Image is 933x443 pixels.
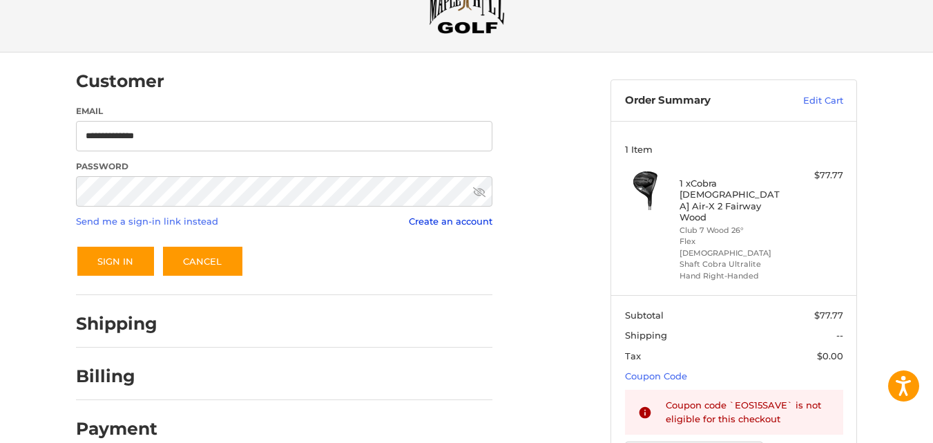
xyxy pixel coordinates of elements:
li: Club 7 Wood 26° [680,225,785,236]
span: Shipping [625,330,667,341]
label: Password [76,160,492,173]
span: Tax [625,350,641,361]
div: Coupon code `EOS15SAVE` is not eligible for this checkout [666,399,830,426]
h2: Payment [76,418,157,440]
button: Sign In [76,245,155,277]
li: Hand Right-Handed [680,270,785,282]
h2: Billing [76,366,157,387]
li: Shaft Cobra Ultralite [680,258,785,270]
a: Create an account [409,216,492,227]
span: $77.77 [814,310,843,321]
li: Flex [DEMOGRAPHIC_DATA] [680,236,785,258]
h4: 1 x Cobra [DEMOGRAPHIC_DATA] Air-X 2 Fairway Wood [680,178,785,223]
span: $0.00 [817,350,843,361]
span: -- [836,330,843,341]
a: Send me a sign-in link instead [76,216,218,227]
a: Cancel [162,245,244,277]
span: Subtotal [625,310,664,321]
a: Coupon Code [625,370,687,381]
a: Edit Cart [773,94,843,108]
label: Email [76,105,492,117]
h2: Customer [76,70,164,92]
h3: 1 Item [625,144,843,155]
div: $77.77 [789,169,843,182]
h2: Shipping [76,313,157,334]
h3: Order Summary [625,94,773,108]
